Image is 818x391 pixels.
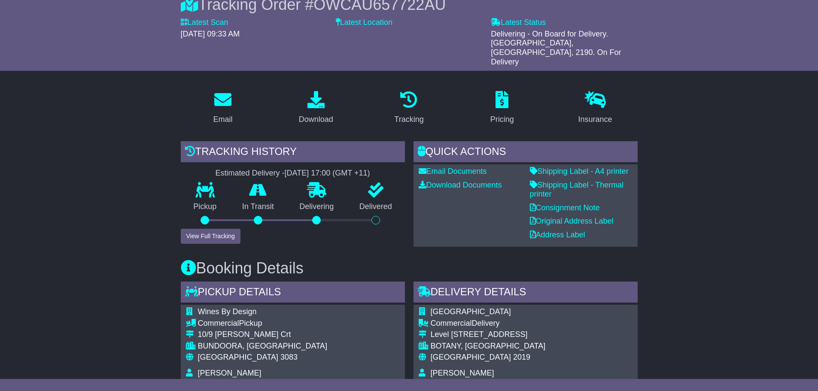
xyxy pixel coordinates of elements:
[293,88,339,128] a: Download
[530,181,624,199] a: Shipping Label - Thermal printer
[198,369,262,377] span: [PERSON_NAME]
[181,202,230,212] p: Pickup
[530,217,614,225] a: Original Address Label
[229,202,287,212] p: In Transit
[431,369,494,377] span: [PERSON_NAME]
[419,167,487,176] a: Email Documents
[491,18,546,27] label: Latest Status
[431,353,511,361] span: [GEOGRAPHIC_DATA]
[181,229,240,244] button: View Full Tracking
[181,169,405,178] div: Estimated Delivery -
[198,353,278,361] span: [GEOGRAPHIC_DATA]
[578,114,612,125] div: Insurance
[573,88,618,128] a: Insurance
[207,88,238,128] a: Email
[198,342,392,351] div: BUNDOORA, [GEOGRAPHIC_DATA]
[181,282,405,305] div: Pickup Details
[181,30,240,38] span: [DATE] 09:33 AM
[181,260,638,277] h3: Booking Details
[299,114,333,125] div: Download
[198,319,239,327] span: Commercial
[530,230,585,239] a: Address Label
[490,114,514,125] div: Pricing
[389,88,429,128] a: Tracking
[336,18,392,27] label: Latest Location
[431,342,562,351] div: BOTANY, [GEOGRAPHIC_DATA]
[287,202,347,212] p: Delivering
[485,88,520,128] a: Pricing
[198,307,257,316] span: Wines By Design
[513,353,530,361] span: 2019
[414,282,638,305] div: Delivery Details
[431,319,472,327] span: Commercial
[181,141,405,164] div: Tracking history
[280,353,298,361] span: 3083
[431,330,562,339] div: Level [STREET_ADDRESS]
[419,181,502,189] a: Download Documents
[198,319,392,328] div: Pickup
[394,114,423,125] div: Tracking
[213,114,232,125] div: Email
[285,169,370,178] div: [DATE] 17:00 (GMT +11)
[431,319,562,328] div: Delivery
[414,141,638,164] div: Quick Actions
[491,30,621,66] span: Delivering - On Board for Delivery. [GEOGRAPHIC_DATA], [GEOGRAPHIC_DATA], 2190. On For Delivery
[431,307,511,316] span: [GEOGRAPHIC_DATA]
[530,167,629,176] a: Shipping Label - A4 printer
[181,18,228,27] label: Latest Scan
[347,202,405,212] p: Delivered
[530,203,600,212] a: Consignment Note
[198,330,392,339] div: 10/9 [PERSON_NAME] Crt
